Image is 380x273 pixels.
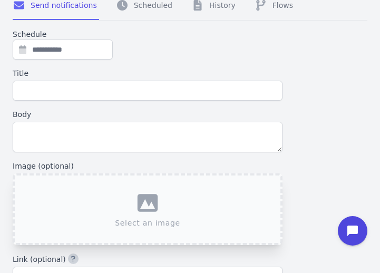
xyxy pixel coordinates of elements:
label: Title [13,68,282,79]
button: Link (optional) [68,253,79,264]
label: Link (optional) [13,253,282,265]
label: Body [13,109,282,120]
label: Schedule [13,29,282,40]
label: Image (optional) [13,161,282,171]
button: Select an image [13,173,282,245]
